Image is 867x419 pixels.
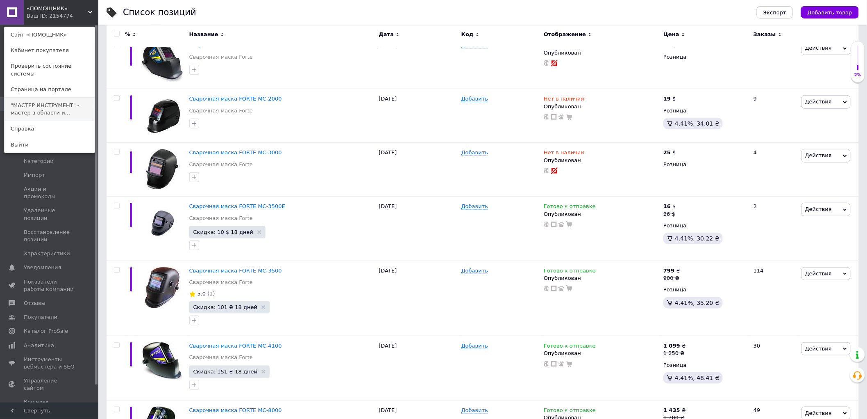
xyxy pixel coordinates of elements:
[805,346,832,352] span: Действия
[193,229,253,235] span: Скидка: 10 $ 18 дней
[189,215,253,222] a: Сварочная маска Forte
[805,152,832,158] span: Действия
[805,45,832,51] span: Действия
[663,149,676,156] div: $
[544,343,596,351] span: Готово к отправке
[197,291,206,297] span: 5.0
[544,157,659,164] div: Опубликован
[189,343,282,349] a: Сварочная маска FORTE MC-4100
[461,407,488,414] span: Добавить
[24,314,57,321] span: Покупатели
[189,203,285,209] a: Сварочная маска FORTE MC-3500Е
[27,12,61,20] div: Ваш ID: 2154774
[749,261,799,336] div: 114
[805,410,832,416] span: Действия
[663,161,747,168] div: Розница
[5,137,95,153] a: Выйти
[24,185,76,200] span: Акции и промокоды
[544,268,596,276] span: Готово к отправке
[207,291,215,297] span: (1)
[675,235,719,242] span: 4.41%, 30.22 ₴
[189,279,253,286] a: Сварочная маска Forte
[663,31,679,38] span: Цена
[24,356,76,371] span: Инструменты вебмастера и SEO
[142,267,183,308] img: Сварочная маска FORTE MC-3500
[189,354,253,361] a: Сварочная маска Forte
[544,96,584,104] span: Нет в наличии
[24,172,45,179] span: Импорт
[5,27,95,43] a: Сайт «ПОМОЩНИК»
[27,5,88,12] span: «ПОМОЩНИК»
[24,264,61,271] span: Уведомления
[801,6,859,18] button: Добавить товар
[754,31,776,38] span: Заказы
[24,229,76,243] span: Восстановление позиций
[749,197,799,261] div: 2
[663,203,676,210] div: $
[377,336,459,401] div: [DATE]
[379,31,394,38] span: Дата
[663,96,671,102] b: 19
[805,270,832,277] span: Действия
[805,98,832,105] span: Действия
[5,43,95,58] a: Кабинет покупателя
[805,206,832,212] span: Действия
[189,96,282,102] span: Сварочная маска FORTE MC-2000
[544,350,659,357] div: Опубликован
[24,250,70,257] span: Характеристики
[189,407,282,413] a: Сварочная маска FORTE MC-8000
[142,41,183,82] img: Сварочная маска FORTE MC-1000
[663,286,747,293] div: Розница
[189,268,282,274] a: Сварочная маска FORTE MC-3500
[851,72,865,78] div: 2%
[461,343,488,349] span: Добавить
[763,9,786,16] span: Экспорт
[377,197,459,261] div: [DATE]
[377,89,459,143] div: [DATE]
[544,275,659,282] div: Опубликован
[24,398,76,413] span: Кошелек компании
[125,31,130,38] span: %
[24,327,68,335] span: Каталог ProSale
[5,121,95,137] a: Справка
[663,107,747,114] div: Розница
[377,143,459,197] div: [DATE]
[24,300,45,307] span: Отзывы
[544,31,586,38] span: Отображение
[189,31,218,38] span: Название
[544,211,659,218] div: Опубликован
[663,268,674,274] b: 799
[24,342,54,349] span: Аналитика
[663,222,747,229] div: Розница
[544,203,596,212] span: Готово к отправке
[663,407,680,413] b: 1 435
[675,300,719,306] span: 4.41%, 35.20 ₴
[544,407,596,416] span: Готово к отправке
[663,275,680,282] div: 900 ₴
[663,267,680,275] div: ₴
[663,342,686,350] div: ₴
[663,362,747,369] div: Розница
[749,89,799,143] div: 9
[544,49,659,57] div: Опубликован
[142,95,183,136] img: Сварочная маска FORTE MC-2000
[675,375,719,381] span: 4.41%, 48.41 ₴
[24,158,54,165] span: Категории
[189,161,253,168] a: Сварочная маска Forte
[749,35,799,89] div: 56
[123,8,196,17] div: Список позиций
[544,149,584,158] span: Нет в наличии
[663,350,686,357] div: 1 250 ₴
[142,203,183,244] img: Сварочная маска FORTE MC-3500Е
[663,53,747,61] div: Розница
[377,261,459,336] div: [DATE]
[193,305,257,310] span: Скидка: 101 ₴ 18 дней
[189,149,282,156] a: Сварочная маска FORTE MC-3000
[461,203,488,210] span: Добавить
[461,149,488,156] span: Добавить
[544,103,659,110] div: Опубликован
[808,9,852,16] span: Добавить товар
